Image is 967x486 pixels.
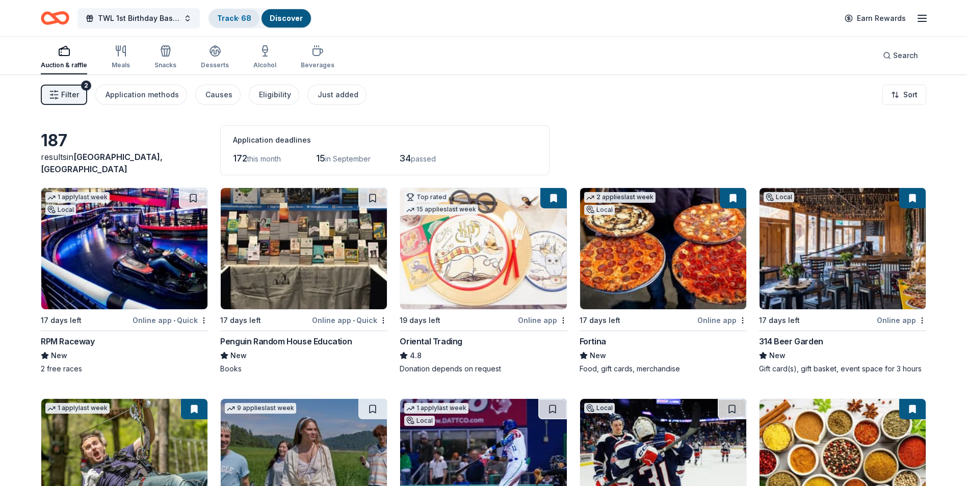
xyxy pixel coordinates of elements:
[195,85,241,105] button: Causes
[41,364,208,374] div: 2 free races
[584,403,615,413] div: Local
[220,314,261,327] div: 17 days left
[584,205,615,215] div: Local
[221,188,387,309] img: Image for Penguin Random House Education
[518,314,567,327] div: Online app
[580,335,606,347] div: Fortina
[316,153,325,164] span: 15
[247,154,281,163] span: this month
[98,12,179,24] span: TWL 1st Birthday Bash Fundraiser
[404,204,478,215] div: 15 applies last week
[41,335,95,347] div: RPM Raceway
[584,192,656,203] div: 2 applies last week
[400,187,567,374] a: Image for Oriental TradingTop rated15 applieslast week19 days leftOnline appOriental Trading4.8Do...
[41,41,87,74] button: Auction & raffle
[580,314,620,327] div: 17 days left
[233,134,537,146] div: Application deadlines
[400,335,462,347] div: Oriental Trading
[590,349,606,362] span: New
[45,403,110,414] div: 1 apply last week
[41,314,82,327] div: 17 days left
[318,89,358,101] div: Just added
[201,41,229,74] button: Desserts
[764,192,794,202] div: Local
[253,61,276,69] div: Alcohol
[41,152,163,174] span: in
[51,349,67,362] span: New
[307,85,367,105] button: Just added
[154,61,176,69] div: Snacks
[404,416,435,426] div: Local
[45,192,110,203] div: 1 apply last week
[760,188,926,309] img: Image for 314 Beer Garden
[759,335,823,347] div: 314 Beer Garden
[259,89,291,101] div: Eligibility
[411,154,436,163] span: passed
[270,14,303,22] a: Discover
[81,80,91,91] div: 2
[95,85,187,105] button: Application methods
[249,85,299,105] button: Eligibility
[112,61,130,69] div: Meals
[41,152,163,174] span: [GEOGRAPHIC_DATA], [GEOGRAPHIC_DATA]
[77,8,200,29] button: TWL 1st Birthday Bash Fundraiser
[41,187,208,374] a: Image for RPM Raceway1 applylast weekLocal17 days leftOnline app•QuickRPM RacewayNew2 free races
[399,153,411,164] span: 34
[875,45,926,66] button: Search
[893,49,918,62] span: Search
[759,187,926,374] a: Image for 314 Beer GardenLocal17 days leftOnline app314 Beer GardenNewGift card(s), gift basket, ...
[882,85,926,105] button: Sort
[580,364,747,374] div: Food, gift cards, merchandise
[230,349,247,362] span: New
[404,192,449,202] div: Top rated
[233,153,247,164] span: 172
[45,205,76,215] div: Local
[400,188,566,309] img: Image for Oriental Trading
[41,6,69,30] a: Home
[400,364,567,374] div: Donation depends on request
[759,364,926,374] div: Gift card(s), gift basket, event space for 3 hours
[220,335,352,347] div: Penguin Random House Education
[201,61,229,69] div: Desserts
[353,316,355,325] span: •
[154,41,176,74] button: Snacks
[580,187,747,374] a: Image for Fortina2 applieslast weekLocal17 days leftOnline appFortinaNewFood, gift cards, merchan...
[220,364,387,374] div: Books
[208,8,312,29] button: Track· 68Discover
[877,314,926,327] div: Online app
[173,316,175,325] span: •
[112,41,130,74] button: Meals
[41,130,208,151] div: 187
[903,89,918,101] span: Sort
[253,41,276,74] button: Alcohol
[220,187,387,374] a: Image for Penguin Random House Education17 days leftOnline app•QuickPenguin Random House Educatio...
[301,41,334,74] button: Beverages
[697,314,747,327] div: Online app
[61,89,79,101] span: Filter
[400,314,440,327] div: 19 days left
[205,89,232,101] div: Causes
[839,9,912,28] a: Earn Rewards
[410,349,422,362] span: 4.8
[41,85,87,105] button: Filter2
[225,403,296,414] div: 9 applies last week
[301,61,334,69] div: Beverages
[41,61,87,69] div: Auction & raffle
[580,188,746,309] img: Image for Fortina
[759,314,800,327] div: 17 days left
[312,314,387,327] div: Online app Quick
[325,154,371,163] span: in September
[217,14,251,22] a: Track· 68
[106,89,179,101] div: Application methods
[404,403,468,414] div: 1 apply last week
[41,151,208,175] div: results
[769,349,786,362] span: New
[133,314,208,327] div: Online app Quick
[41,188,207,309] img: Image for RPM Raceway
